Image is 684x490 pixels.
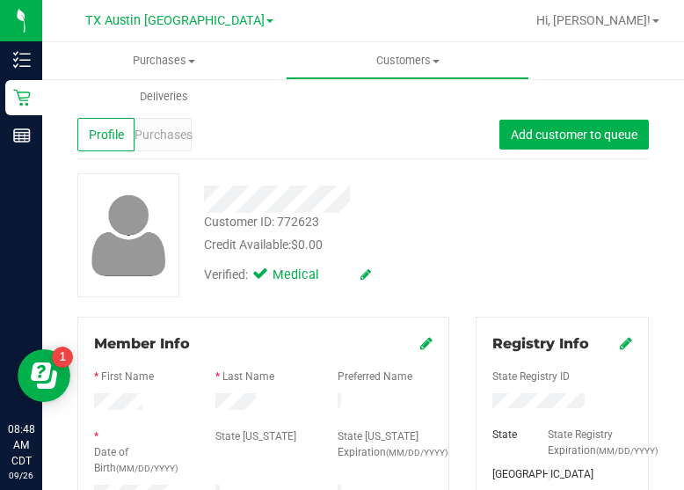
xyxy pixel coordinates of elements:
label: Last Name [222,369,274,384]
label: Date of Birth [94,444,189,476]
div: Credit Available: [204,236,477,254]
iframe: Resource center [18,349,70,402]
label: State Registry ID [492,369,570,384]
span: (MM/DD/YYYY) [386,448,448,457]
span: Hi, [PERSON_NAME]! [536,13,651,27]
span: Purchases [135,126,193,144]
span: (MM/DD/YYYY) [116,464,178,473]
span: Add customer to queue [511,128,637,142]
label: State [US_STATE] [215,428,296,444]
a: Customers [286,42,529,79]
span: Customers [287,53,528,69]
a: Deliveries [42,78,286,115]
span: (MM/DD/YYYY) [596,446,658,456]
inline-svg: Retail [13,89,31,106]
span: Medical [273,266,343,285]
p: 09/26 [8,469,34,482]
p: 08:48 AM CDT [8,421,34,469]
label: Preferred Name [338,369,412,384]
span: TX Austin [GEOGRAPHIC_DATA] [85,13,265,28]
div: Customer ID: 772623 [204,213,319,231]
inline-svg: Inventory [13,51,31,69]
img: user-icon.png [83,190,175,281]
div: Verified: [204,266,371,285]
label: First Name [101,369,154,384]
span: Purchases [42,53,286,69]
inline-svg: Reports [13,127,31,144]
span: $0.00 [291,238,323,252]
button: Add customer to queue [499,120,649,150]
a: Purchases [42,42,286,79]
span: Profile [89,126,124,144]
iframe: Resource center unread badge [52,347,73,368]
span: Registry Info [492,335,589,352]
span: Member Info [94,335,190,352]
div: State [479,427,535,442]
label: State [US_STATE] Expiration [338,428,433,460]
div: [GEOGRAPHIC_DATA] [479,466,535,482]
label: State Registry Expiration [548,427,632,458]
span: Deliveries [116,89,212,105]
